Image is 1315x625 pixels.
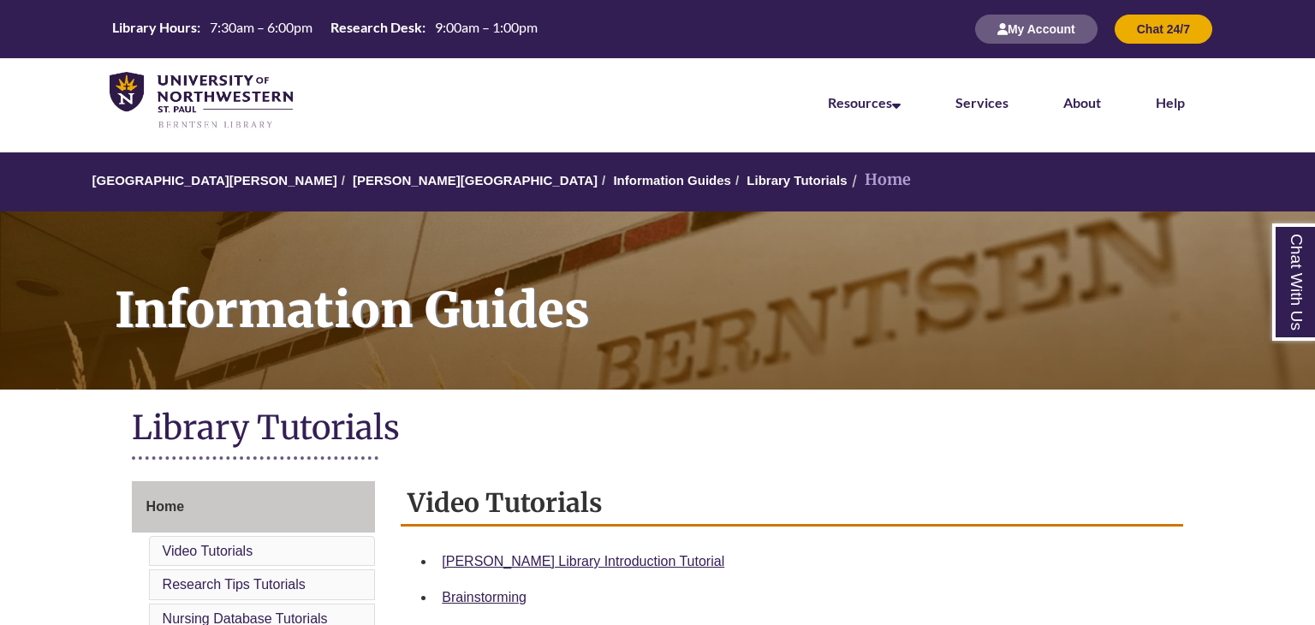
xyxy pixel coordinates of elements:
span: 9:00am – 1:00pm [435,19,538,35]
a: Services [955,94,1009,110]
a: Brainstorming [442,590,527,604]
th: Library Hours: [105,18,203,37]
a: Library Tutorials [747,173,847,187]
a: [PERSON_NAME][GEOGRAPHIC_DATA] [353,173,598,187]
a: Hours Today [105,18,544,41]
h2: Video Tutorials [401,481,1183,527]
img: UNWSP Library Logo [110,72,293,130]
a: Resources [828,94,901,110]
a: Chat 24/7 [1115,21,1212,36]
button: Chat 24/7 [1115,15,1212,44]
th: Research Desk: [324,18,428,37]
button: My Account [975,15,1098,44]
table: Hours Today [105,18,544,39]
a: My Account [975,21,1098,36]
a: Research Tips Tutorials [163,577,306,592]
a: [PERSON_NAME] Library Introduction Tutorial [442,554,724,568]
a: Video Tutorials [163,544,253,558]
a: [GEOGRAPHIC_DATA][PERSON_NAME] [92,173,337,187]
a: About [1063,94,1101,110]
li: Home [848,168,911,193]
h1: Information Guides [96,211,1315,367]
a: Information Guides [613,173,731,187]
span: Home [146,499,184,514]
a: Help [1156,94,1185,110]
span: 7:30am – 6:00pm [210,19,312,35]
h1: Library Tutorials [132,407,1184,452]
a: Home [132,481,376,533]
